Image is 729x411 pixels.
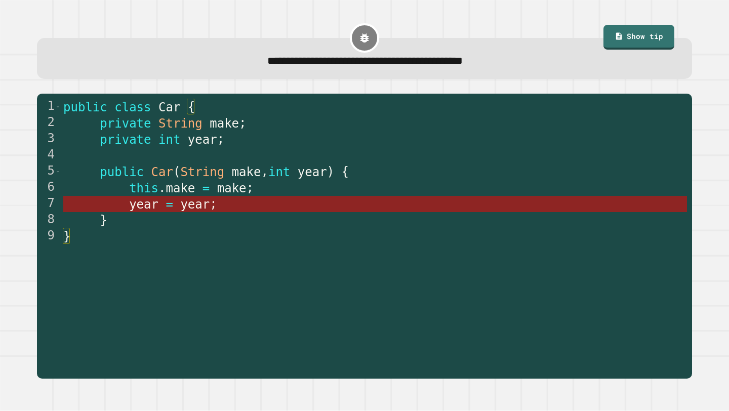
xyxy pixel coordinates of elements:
[100,133,151,147] span: private
[37,163,61,180] div: 5
[63,100,107,114] span: public
[129,181,158,195] span: this
[232,165,261,179] span: make
[55,99,61,115] span: Toggle code folding, rows 1 through 9
[114,100,151,114] span: class
[158,116,202,131] span: String
[37,147,61,163] div: 4
[37,115,61,131] div: 2
[603,25,674,50] a: Show tip
[166,181,195,195] span: make
[37,212,61,228] div: 8
[100,165,144,179] span: public
[37,180,61,196] div: 6
[37,228,61,244] div: 9
[268,165,290,179] span: int
[37,99,61,115] div: 1
[55,163,61,180] span: Toggle code folding, rows 5 through 8
[188,133,217,147] span: year
[158,100,180,114] span: Car
[181,197,210,212] span: year
[181,165,225,179] span: String
[100,116,151,131] span: private
[166,197,173,212] span: =
[37,131,61,147] div: 3
[217,181,247,195] span: make
[210,116,239,131] span: make
[151,165,173,179] span: Car
[298,165,327,179] span: year
[158,133,180,147] span: int
[129,197,158,212] span: year
[37,196,61,212] div: 7
[202,181,210,195] span: =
